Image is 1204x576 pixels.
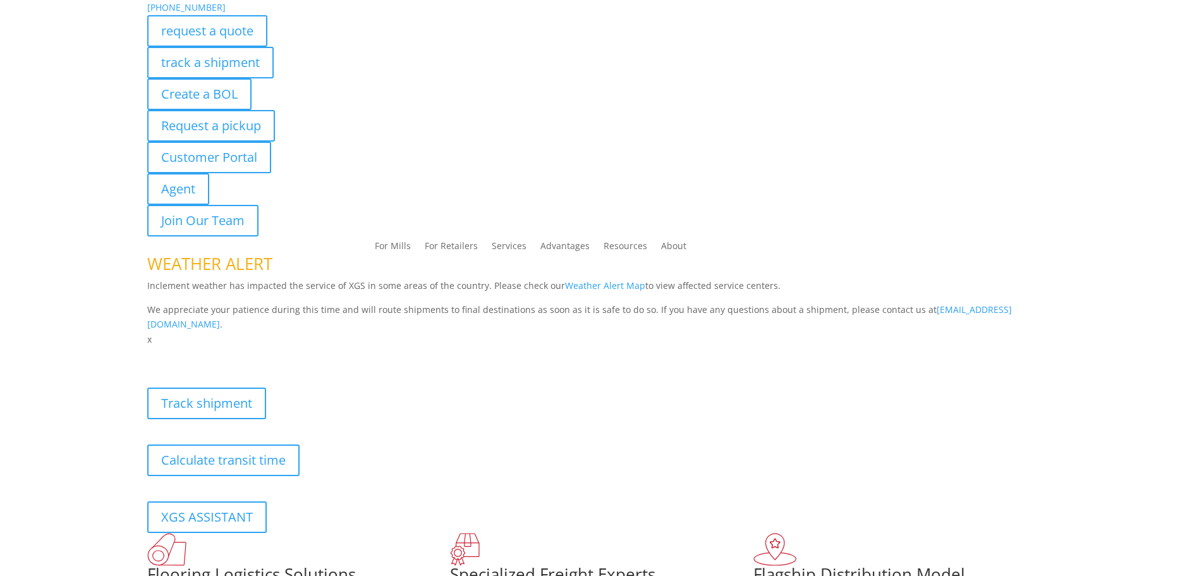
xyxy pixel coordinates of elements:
a: request a quote [147,15,267,47]
a: Request a pickup [147,110,275,142]
a: Weather Alert Map [565,279,645,291]
img: xgs-icon-focused-on-flooring-red [450,533,480,566]
span: WEATHER ALERT [147,252,272,275]
a: For Retailers [425,242,478,255]
a: Services [492,242,526,255]
a: Join Our Team [147,205,258,236]
a: [PHONE_NUMBER] [147,1,226,13]
img: xgs-icon-flagship-distribution-model-red [753,533,797,566]
img: xgs-icon-total-supply-chain-intelligence-red [147,533,186,566]
a: Advantages [540,242,590,255]
a: Resources [604,242,647,255]
a: Customer Portal [147,142,271,173]
b: Visibility, transparency, and control for your entire supply chain. [147,349,429,361]
a: Track shipment [147,388,266,419]
a: For Mills [375,242,411,255]
p: x [147,332,1057,347]
a: Create a BOL [147,78,252,110]
a: About [661,242,686,255]
a: Agent [147,173,209,205]
p: Inclement weather has impacted the service of XGS in some areas of the country. Please check our ... [147,278,1057,302]
a: Calculate transit time [147,444,300,476]
a: XGS ASSISTANT [147,501,267,533]
a: track a shipment [147,47,274,78]
p: We appreciate your patience during this time and will route shipments to final destinations as so... [147,302,1057,333]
